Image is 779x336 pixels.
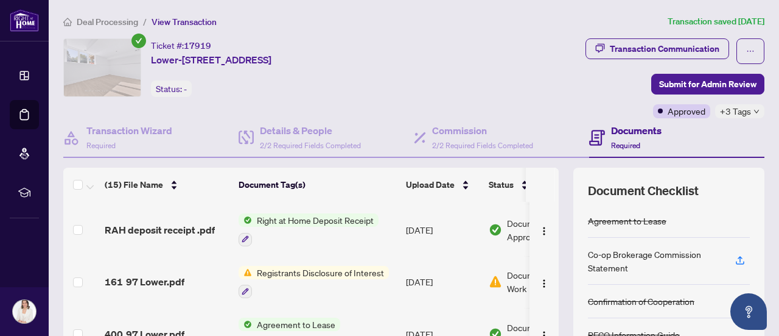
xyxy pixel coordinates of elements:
span: +3 Tags [720,104,751,118]
h4: Details & People [260,123,361,138]
span: Registrants Disclosure of Interest [252,266,389,279]
span: check-circle [131,34,146,48]
button: Status IconRegistrants Disclosure of Interest [239,266,389,299]
span: Status [489,178,514,191]
th: (15) File Name [100,168,234,202]
td: [DATE] [401,256,484,309]
th: Document Tag(s) [234,168,401,202]
button: Transaction Communication [585,38,729,59]
div: Status: [151,80,192,97]
button: Status IconRight at Home Deposit Receipt [239,213,379,246]
span: Approved [668,104,705,118]
span: Deal Processing [77,16,138,27]
span: Required [611,141,640,150]
div: Co-op Brokerage Commission Statement [588,248,721,274]
div: Confirmation of Cooperation [588,295,694,308]
img: Profile Icon [13,300,36,323]
span: 2/2 Required Fields Completed [432,141,533,150]
img: logo [10,9,39,32]
img: Document Status [489,275,502,288]
span: 161 97 Lower.pdf [105,274,184,289]
span: Agreement to Lease [252,318,340,331]
h4: Transaction Wizard [86,123,172,138]
img: Document Status [489,223,502,237]
img: Status Icon [239,318,252,331]
button: Logo [534,220,554,240]
div: Ticket #: [151,38,211,52]
th: Upload Date [401,168,484,202]
li: / [143,15,147,29]
img: Logo [539,226,549,236]
th: Status [484,168,587,202]
span: Document Needs Work [507,268,582,295]
div: Agreement to Lease [588,214,666,227]
article: Transaction saved [DATE] [668,15,764,29]
span: Document Checklist [588,182,699,199]
button: Logo [534,272,554,291]
div: Transaction Communication [610,39,719,59]
span: Right at Home Deposit Receipt [252,213,379,227]
span: 17919 [184,40,211,51]
td: [DATE] [401,204,484,256]
span: View Transaction [152,16,217,27]
span: - [184,84,187,95]
button: Submit for Admin Review [651,74,764,95]
img: Logo [539,279,549,288]
h4: Commission [432,123,533,138]
img: Status Icon [239,213,252,227]
span: RAH deposit receipt .pdf [105,223,215,237]
span: Submit for Admin Review [659,74,756,94]
span: Upload Date [406,178,455,191]
img: IMG-S11825146_1.jpg [64,39,141,96]
button: Open asap [730,293,767,330]
span: 2/2 Required Fields Completed [260,141,361,150]
span: Required [86,141,116,150]
span: home [63,18,72,26]
span: ellipsis [746,47,755,55]
img: Status Icon [239,266,252,279]
h4: Documents [611,123,662,138]
span: Lower-[STREET_ADDRESS] [151,52,271,67]
span: Document Approved [507,216,582,243]
span: (15) File Name [105,178,163,191]
span: down [753,109,760,115]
